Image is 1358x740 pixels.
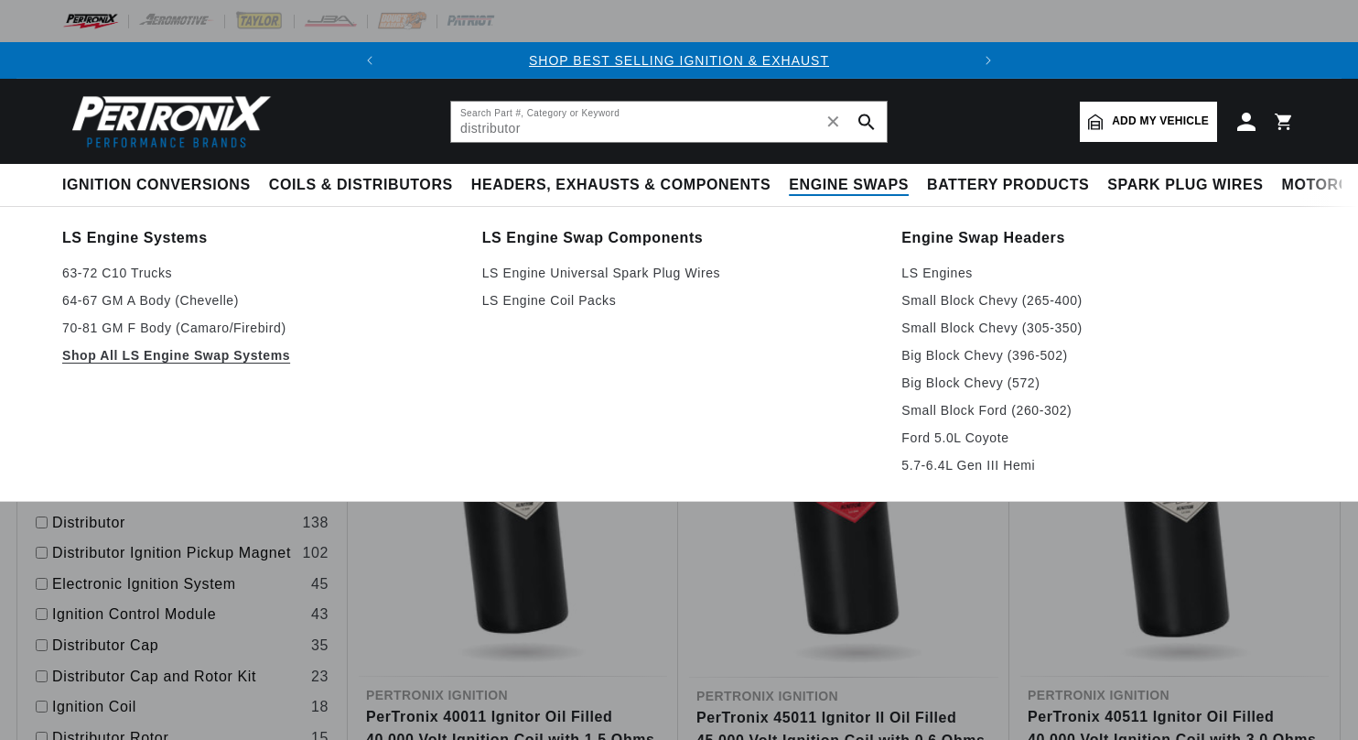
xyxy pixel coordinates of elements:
a: SHOP BEST SELLING IGNITION & EXHAUST [529,53,829,68]
a: Add my vehicle [1080,102,1217,142]
summary: Battery Products [918,164,1098,207]
summary: Ignition Conversions [62,164,260,207]
span: Ignition Conversions [62,176,251,195]
a: Ignition Control Module [52,603,304,626]
a: 63-72 C10 Trucks [62,262,457,284]
summary: Engine Swaps [780,164,918,207]
a: Distributor Ignition Pickup Magnet [52,541,295,565]
summary: Spark Plug Wires [1098,164,1272,207]
div: 18 [311,695,329,719]
a: LS Engines [901,262,1296,284]
a: 64-67 GM A Body (Chevelle) [62,289,457,311]
a: LS Engine Universal Spark Plug Wires [482,262,877,284]
span: Engine Swaps [789,176,909,195]
button: search button [846,102,887,142]
a: Ford 5.0L Coyote [901,427,1296,449]
a: Ignition Coil [52,695,304,719]
button: Translation missing: en.sections.announcements.previous_announcement [351,42,388,79]
a: Shop All LS Engine Swap Systems [62,344,457,366]
span: Add my vehicle [1112,113,1209,130]
a: LS Engine Coil Packs [482,289,877,311]
span: Headers, Exhausts & Components [471,176,771,195]
a: Distributor [52,511,295,535]
a: Big Block Chevy (572) [901,372,1296,394]
a: Small Block Ford (260-302) [901,399,1296,421]
a: Small Block Chevy (305-350) [901,317,1296,339]
a: Electronic Ignition System [52,572,304,596]
a: 5.7-6.4L Gen III Hemi [901,454,1296,476]
a: LS Engine Systems [62,225,457,251]
slideshow-component: Translation missing: en.sections.announcements.announcement_bar [16,42,1342,79]
div: 23 [311,665,329,689]
a: LS Engine Swap Components [482,225,877,251]
a: Distributor Cap and Rotor Kit [52,665,304,689]
a: Big Block Chevy (396-502) [901,344,1296,366]
div: 102 [302,541,329,565]
a: 70-81 GM F Body (Camaro/Firebird) [62,317,457,339]
div: Announcement [388,50,970,71]
a: Distributor Cap [52,634,304,658]
button: Translation missing: en.sections.announcements.next_announcement [970,42,1007,79]
summary: Coils & Distributors [260,164,462,207]
div: 138 [302,511,329,535]
input: Search Part #, Category or Keyword [451,102,887,142]
span: Battery Products [927,176,1089,195]
div: 45 [311,572,329,596]
img: Pertronix [62,90,273,153]
span: Spark Plug Wires [1107,176,1263,195]
a: Engine Swap Headers [901,225,1296,251]
div: 43 [311,603,329,626]
div: 35 [311,634,329,658]
span: Coils & Distributors [269,176,453,195]
a: Small Block Chevy (265-400) [901,289,1296,311]
div: 1 of 2 [388,50,970,71]
summary: Headers, Exhausts & Components [462,164,780,207]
